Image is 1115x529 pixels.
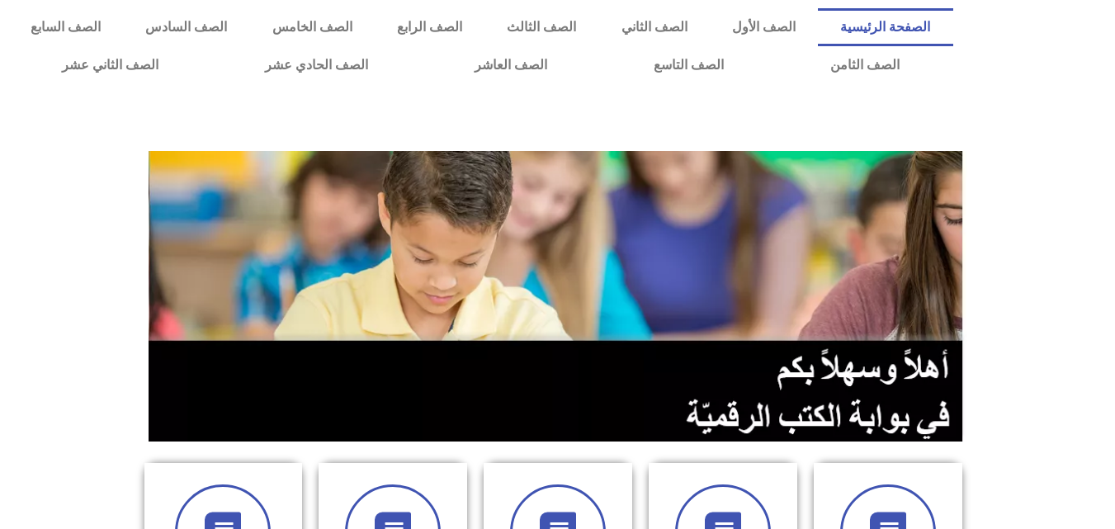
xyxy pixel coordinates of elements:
[211,46,421,84] a: الصف الحادي عشر
[777,46,952,84] a: الصف الثامن
[710,8,818,46] a: الصف الأول
[123,8,249,46] a: الصف السادس
[600,46,777,84] a: الصف التاسع
[484,8,598,46] a: الصف الثالث
[599,8,710,46] a: الصف الثاني
[8,8,123,46] a: الصف السابع
[8,46,211,84] a: الصف الثاني عشر
[250,8,375,46] a: الصف الخامس
[818,8,952,46] a: الصفحة الرئيسية
[421,46,600,84] a: الصف العاشر
[375,8,484,46] a: الصف الرابع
